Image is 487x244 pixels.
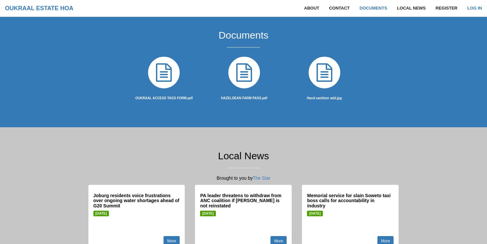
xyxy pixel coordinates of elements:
span: [DATE] [200,211,216,216]
i: ACCESS APPLICATION FORM [145,54,182,91]
p: Brought to you by [88,175,399,181]
h2: Documents [88,30,399,41]
a: HAZELDEAN FARM PASS.pdf [221,94,267,101]
a: The Star [253,175,270,181]
h5: Memorial service for slain Soweto taxi boss calls for accountability in industry [307,193,394,206]
span: [DATE] [93,211,109,216]
strong: ACCESS APPLICATION FORM [135,96,192,100]
a: Hand sanitizer add.jpg [307,94,342,101]
strong: Hand sanitizers for sale [307,96,342,100]
i: Hand sanitizers for sale [306,54,343,91]
h5: Joburg residents voice frustrations over ongoing water shortages ahead of G20 Summit [93,193,180,206]
i: HAZELDEAN FARM // COWHOUSE NOTICE [226,54,263,91]
a: OUKRAAL ACCESS TAGS FORM.pdf [135,94,192,101]
h5: PA leader threatens to withdraw from ANC coalition if [PERSON_NAME] is not reinstated [200,193,287,206]
span: [DATE] [307,211,322,216]
strong: HAZELDEAN FARM // COWHOUSE NOTICE [221,96,267,100]
h2: Local News [88,150,399,161]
